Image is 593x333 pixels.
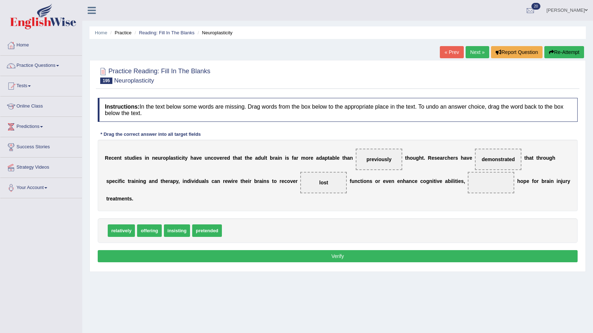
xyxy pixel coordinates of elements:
span: Drop target [475,149,521,170]
b: i [194,178,196,184]
b: t [127,196,129,202]
b: i [190,178,191,184]
b: t [434,178,436,184]
b: t [266,155,267,161]
b: t [240,178,242,184]
b: e [383,178,386,184]
b: b [448,178,451,184]
b: s [455,155,458,161]
b: n [429,178,432,184]
b: p [109,178,112,184]
b: R [428,155,432,161]
b: a [440,155,443,161]
b: e [437,155,440,161]
b: r [130,178,131,184]
b: e [439,178,442,184]
b: a [202,178,205,184]
b: s [370,178,373,184]
b: i [118,178,119,184]
b: n [551,178,554,184]
b: m [117,196,121,202]
b: h [242,178,246,184]
b: u [199,178,202,184]
b: e [122,196,125,202]
b: a [330,155,332,161]
b: r [168,178,170,184]
b: h [552,155,555,161]
b: e [458,178,461,184]
b: s [129,196,132,202]
b: s [106,178,109,184]
b: v [290,178,293,184]
b: d [155,178,158,184]
a: Home [95,30,107,35]
a: « Prev [440,46,463,58]
b: n [217,178,220,184]
span: 20 [531,3,540,10]
b: p [166,155,169,161]
b: d [258,155,261,161]
b: v [191,178,194,184]
b: v [217,155,219,161]
b: t [161,178,162,184]
b: b [541,178,545,184]
b: f [292,155,294,161]
b: a [194,155,196,161]
b: c [115,178,118,184]
b: u [562,178,565,184]
b: i [121,178,122,184]
b: o [306,155,309,161]
a: Home [0,35,82,53]
b: b [254,178,257,184]
b: t [422,155,424,161]
b: c [211,155,214,161]
b: a [275,155,278,161]
b: o [543,155,546,161]
b: e [337,155,340,161]
b: o [534,178,537,184]
b: r [108,196,110,202]
b: i [135,155,136,161]
b: d [132,155,135,161]
b: r [453,155,455,161]
b: o [423,178,426,184]
b: e [110,196,113,202]
b: t [106,196,108,202]
b: i [262,178,263,184]
b: b [332,155,336,161]
small: Neuroplasticity [114,77,154,84]
b: j [561,178,562,184]
b: t [245,155,247,161]
b: i [248,178,249,184]
b: t [360,178,362,184]
b: g [426,178,429,184]
b: r [257,178,259,184]
b: s [125,155,127,161]
a: Practice Questions [0,56,82,74]
b: d [187,178,190,184]
b: g [143,178,146,184]
span: Drop target [356,149,402,170]
b: e [224,155,227,161]
b: n [350,155,353,161]
b: e [281,178,284,184]
b: e [136,155,139,161]
b: s [206,178,209,184]
b: n [184,178,187,184]
b: h [234,155,238,161]
span: demonstrated [482,156,515,162]
b: n [354,178,358,184]
b: t [272,178,274,184]
b: a [214,178,217,184]
b: l [205,178,206,184]
b: r [222,155,224,161]
a: Online Class [0,96,82,114]
b: v [386,178,389,184]
b: i [138,178,140,184]
b: c [284,178,287,184]
b: s [266,178,269,184]
b: n [279,155,282,161]
b: a [238,155,240,161]
b: a [131,178,134,184]
b: i [145,155,146,161]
